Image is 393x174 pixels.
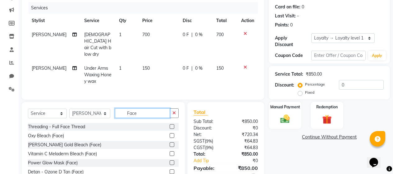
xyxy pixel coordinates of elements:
[183,65,189,72] span: 0 F
[226,144,263,151] div: ₹64.83
[195,31,203,38] span: 0 %
[270,134,389,140] a: Continue Without Payment
[195,65,203,72] span: 0 %
[28,151,97,157] div: Vitamin C Meladerm Bleach (Face)
[189,158,232,164] a: Add Tip
[189,125,226,131] div: Discount:
[275,71,303,78] div: Service Total:
[84,65,112,84] span: Under Arms Waxing Honey wax
[226,151,263,158] div: ₹850.00
[226,164,263,172] div: ₹850.00
[183,31,189,38] span: 0 F
[311,51,366,60] input: Enter Offer / Coupon Code
[80,14,115,28] th: Service
[189,164,226,172] div: Payable:
[216,65,224,71] span: 150
[191,65,193,72] span: |
[275,13,296,19] div: Last Visit:
[368,51,386,60] button: Apply
[115,108,170,118] input: Search or Scan
[189,151,226,158] div: Total:
[28,142,101,148] div: [PERSON_NAME] Gold Bleach (Face)
[275,22,289,28] div: Points:
[275,4,300,10] div: Card on file:
[319,114,335,125] img: _gift.svg
[226,118,263,125] div: ₹850.00
[302,4,304,10] div: 0
[305,82,325,87] label: Percentage
[275,52,311,59] div: Coupon Code
[189,144,226,151] div: ( )
[275,82,294,88] div: Discount:
[206,139,212,143] span: 9%
[305,90,314,95] label: Fixed
[194,145,205,150] span: CGST
[206,145,212,150] span: 9%
[277,114,293,125] img: _cash.svg
[115,14,139,28] th: Qty
[32,32,66,37] span: [PERSON_NAME]
[28,133,64,139] div: Oxy Bleach (Face)
[297,13,299,19] div: -
[194,109,208,115] span: Total
[367,149,387,168] iframe: chat widget
[216,32,224,37] span: 700
[142,32,150,37] span: 700
[270,104,300,110] label: Manual Payment
[28,124,85,130] div: Threading - Full Face Thread
[179,14,212,28] th: Disc
[84,32,111,57] span: [DEMOGRAPHIC_DATA] Hair Cut with blow dry
[226,138,263,144] div: ₹64.83
[194,138,205,144] span: SGST
[28,160,78,166] div: Power Glow Mask (Face)
[189,138,226,144] div: ( )
[32,65,66,71] span: [PERSON_NAME]
[119,65,121,71] span: 1
[226,125,263,131] div: ₹0
[290,22,293,28] div: 0
[316,104,338,110] label: Redemption
[212,14,237,28] th: Total
[191,31,193,38] span: |
[232,158,263,164] div: ₹0
[189,131,226,138] div: Net:
[28,14,80,28] th: Stylist
[189,118,226,125] div: Sub Total:
[142,65,150,71] span: 150
[237,14,258,28] th: Action
[139,14,179,28] th: Price
[29,2,263,14] div: Services
[226,131,263,138] div: ₹720.34
[119,32,121,37] span: 1
[275,35,311,48] div: Apply Discount
[306,71,322,78] div: ₹850.00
